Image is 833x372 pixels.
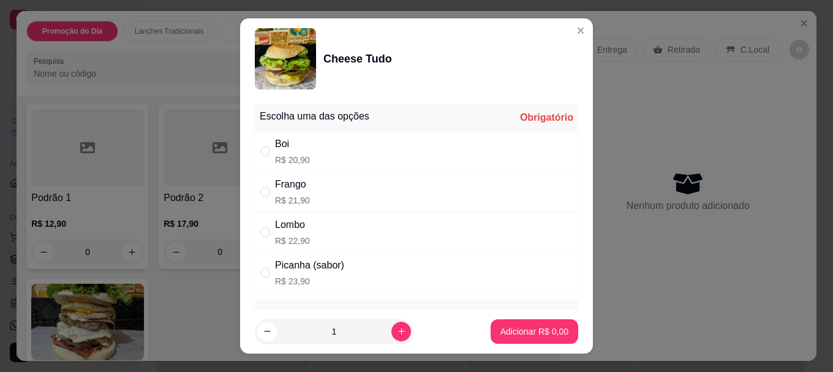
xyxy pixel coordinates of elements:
[275,177,310,192] div: Frango
[275,194,310,207] p: R$ 21,90
[491,319,578,344] button: Adicionar R$ 0,00
[275,258,344,273] div: Picanha (sabor)
[275,275,344,287] p: R$ 23,90
[391,322,411,341] button: increase-product-quantity
[255,28,316,89] img: product-image
[500,325,568,338] p: Adicionar R$ 0,00
[260,109,369,124] div: Escolha uma das opções
[275,218,310,232] div: Lombo
[275,235,310,247] p: R$ 22,90
[520,110,573,125] div: Obrigatório
[275,154,310,166] p: R$ 20,90
[275,137,310,151] div: Boi
[571,21,590,40] button: Close
[260,306,347,321] div: Adicionais
[323,50,392,67] div: Cheese Tudo
[257,322,277,341] button: decrease-product-quantity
